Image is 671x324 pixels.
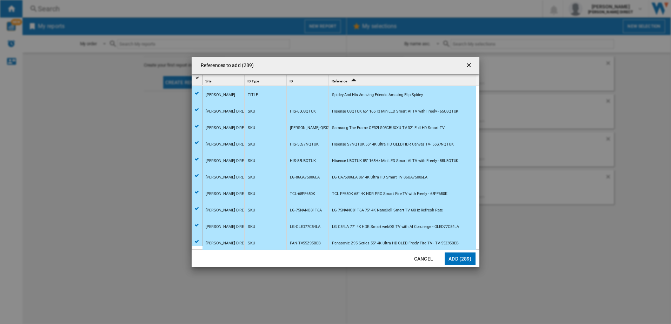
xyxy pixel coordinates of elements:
[408,252,439,265] button: Cancel
[330,75,476,86] div: Sort Ascending
[465,62,474,70] ng-md-icon: getI18NText('BUTTONS.CLOSE_DIALOG')
[248,136,255,153] div: SKU
[290,202,322,218] div: LG-75NANO81T6A
[197,62,254,69] h4: References to add (289)
[290,219,320,235] div: LG-OLED77C54LA
[206,219,249,235] div: [PERSON_NAME] DIRECT
[332,202,443,218] div: LG 75NANO81T6A 75" 4K NanoCell Smart TV 60Hz Refresh Rate
[290,79,293,83] span: ID
[246,75,286,86] div: Sort None
[248,169,255,185] div: SKU
[330,75,476,86] div: Reference Sort Ascending
[290,120,343,136] div: [PERSON_NAME]-QE32LS03CB
[205,79,211,83] span: Site
[288,75,328,86] div: ID Sort None
[206,153,249,169] div: [PERSON_NAME] DIRECT
[332,136,454,153] div: Hisense S7NQTUK 55" 4K Ultra HD QLED HDR Canvas TV- 55S7NQTUK
[445,252,476,265] button: Add (289)
[206,87,235,103] div: [PERSON_NAME]
[247,79,259,83] span: ID Type
[248,219,255,235] div: SKU
[204,75,244,86] div: Sort None
[206,120,249,136] div: [PERSON_NAME] DIRECT
[248,120,255,136] div: SKU
[332,153,458,169] div: Hisense U8QTUK 85" 165Hz MiniLED Smart AI TV with Freely - 85U8QTUK
[332,219,459,235] div: LG C54LA 77" 4K HDR Smart webOS TV with AI Concierge - OLED77C54LA
[332,120,444,136] div: Samsung The Frame QE32LS03CBUXXU TV 32" Full HD Smart TV
[290,153,316,169] div: HIS-85U8QTUK
[206,103,249,120] div: [PERSON_NAME] DIRECT
[206,186,249,202] div: [PERSON_NAME] DIRECT
[246,75,286,86] div: ID Type Sort None
[248,153,255,169] div: SKU
[290,169,320,185] div: LG-86UA75006LA
[332,186,447,202] div: TCL PF650K 65" 4K HDR PRO Smart Fire TV with Freely - 65PF650K
[332,235,459,251] div: Panasonic Z95 Series 55" 4K Ultra HD OLED Freely Fire TV - TV-55Z95BEB
[288,75,328,86] div: Sort None
[290,136,319,153] div: HIS-55S7NQTUK
[290,103,316,120] div: HIS-65U8QTUK
[206,169,249,185] div: [PERSON_NAME] DIRECT
[290,186,315,202] div: TCL-65PF650K
[290,235,321,251] div: PAN-TV55Z95BEB
[332,79,347,83] span: Reference
[348,79,359,83] span: Sort Ascending
[248,202,255,218] div: SKU
[204,75,244,86] div: Site Sort None
[206,136,249,153] div: [PERSON_NAME] DIRECT
[332,87,423,103] div: Spidey And His Amazing Friends Amazing Flip Spidey
[248,186,255,202] div: SKU
[248,235,255,251] div: SKU
[248,87,258,103] div: TITLE
[332,103,458,120] div: Hisense U8QTUK 65" 165Hz MiniLED Smart AI TV with Freely - 65U8QTUK
[332,169,427,185] div: LG UA75006LA 86" 4K Ultra HD Smart TV 86UA75006LA
[463,59,477,73] button: getI18NText('BUTTONS.CLOSE_DIALOG')
[206,202,249,218] div: [PERSON_NAME] DIRECT
[248,103,255,120] div: SKU
[206,235,249,251] div: [PERSON_NAME] DIRECT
